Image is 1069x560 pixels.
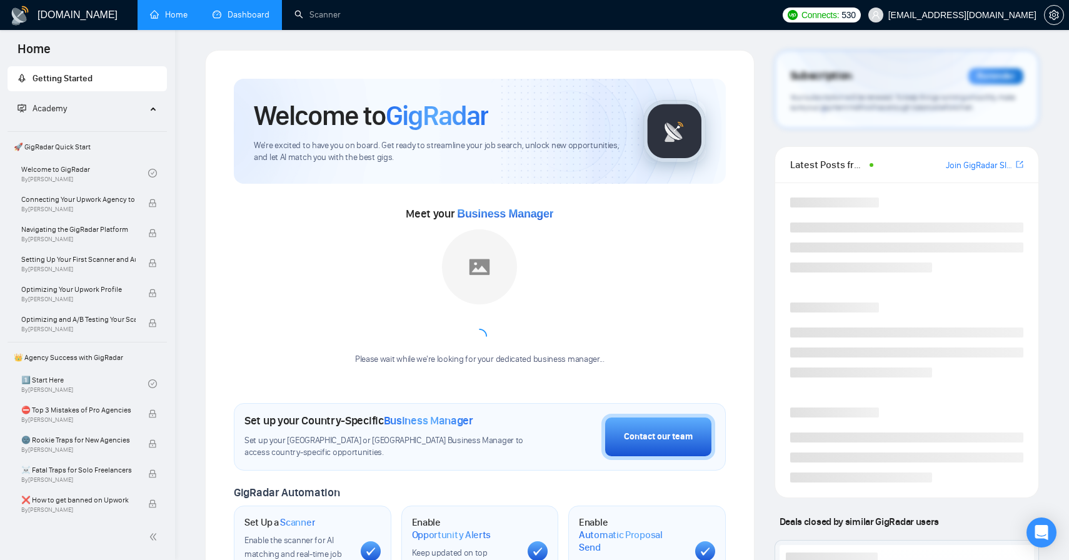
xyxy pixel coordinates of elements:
span: By [PERSON_NAME] [21,476,136,484]
span: Meet your [406,207,553,221]
a: searchScanner [294,9,341,20]
button: Contact our team [601,414,715,460]
img: gigradar-logo.png [643,100,706,162]
a: dashboardDashboard [213,9,269,20]
span: By [PERSON_NAME] [21,266,136,273]
a: setting [1044,10,1064,20]
span: check-circle [148,379,157,388]
img: upwork-logo.png [788,10,798,20]
span: Business Manager [384,414,473,427]
span: By [PERSON_NAME] [21,446,136,454]
img: logo [10,6,30,26]
span: lock [148,469,157,478]
span: 530 [841,8,855,22]
h1: Set Up a [244,516,315,529]
span: Connects: [801,8,839,22]
span: Connecting Your Upwork Agency to GigRadar [21,193,136,206]
span: By [PERSON_NAME] [21,416,136,424]
a: 1️⃣ Start HereBy[PERSON_NAME] [21,370,148,397]
span: ❌ How to get banned on Upwork [21,494,136,506]
span: We're excited to have you on board. Get ready to streamline your job search, unlock new opportuni... [254,140,623,164]
span: Academy [18,103,67,114]
span: Getting Started [33,73,93,84]
span: Home [8,40,61,66]
span: Academy [33,103,67,114]
span: ⛔ Top 3 Mistakes of Pro Agencies [21,404,136,416]
span: By [PERSON_NAME] [21,236,136,243]
span: lock [148,499,157,508]
h1: Enable [579,516,685,553]
div: Contact our team [624,430,693,444]
a: homeHome [150,9,188,20]
span: lock [148,439,157,448]
span: fund-projection-screen [18,104,26,112]
span: check-circle [148,169,157,177]
h1: Set up your Country-Specific [244,414,473,427]
div: Please wait while we're looking for your dedicated business manager... [348,354,612,366]
span: Automatic Proposal Send [579,529,685,553]
span: By [PERSON_NAME] [21,296,136,303]
span: user [871,11,880,19]
img: placeholder.png [442,229,517,304]
span: Your subscription will be renewed. To keep things running smoothly, make sure your payment method... [790,92,1015,112]
span: export [1016,159,1023,169]
a: Join GigRadar Slack Community [946,159,1013,172]
span: lock [148,319,157,327]
span: rocket [18,74,26,82]
span: GigRadar [386,99,488,132]
div: Open Intercom Messenger [1026,517,1056,547]
span: double-left [149,531,161,543]
span: Setting Up Your First Scanner and Auto-Bidder [21,253,136,266]
span: By [PERSON_NAME] [21,506,136,514]
span: lock [148,409,157,418]
span: GigRadar Automation [234,486,339,499]
span: loading [469,326,490,347]
span: Optimizing Your Upwork Profile [21,283,136,296]
span: lock [148,289,157,297]
span: Business Manager [457,207,553,220]
button: setting [1044,5,1064,25]
h1: Welcome to [254,99,488,132]
span: ☠️ Fatal Traps for Solo Freelancers [21,464,136,476]
span: Latest Posts from the GigRadar Community [790,157,866,172]
span: setting [1045,10,1063,20]
span: 🌚 Rookie Traps for New Agencies [21,434,136,446]
span: Subscription [790,66,852,87]
span: 👑 Agency Success with GigRadar [9,345,166,370]
span: Optimizing and A/B Testing Your Scanner for Better Results [21,313,136,326]
span: 🚀 GigRadar Quick Start [9,134,166,159]
span: Deals closed by similar GigRadar users [775,511,944,532]
span: Opportunity Alerts [412,529,491,541]
a: export [1016,159,1023,171]
span: lock [148,229,157,237]
span: By [PERSON_NAME] [21,326,136,333]
span: Set up your [GEOGRAPHIC_DATA] or [GEOGRAPHIC_DATA] Business Manager to access country-specific op... [244,435,527,459]
span: lock [148,259,157,267]
span: Scanner [280,516,315,529]
span: lock [148,199,157,207]
div: Reminder [968,68,1023,84]
h1: Enable [412,516,518,541]
li: Getting Started [8,66,167,91]
span: By [PERSON_NAME] [21,206,136,213]
a: Welcome to GigRadarBy[PERSON_NAME] [21,159,148,187]
span: Navigating the GigRadar Platform [21,223,136,236]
